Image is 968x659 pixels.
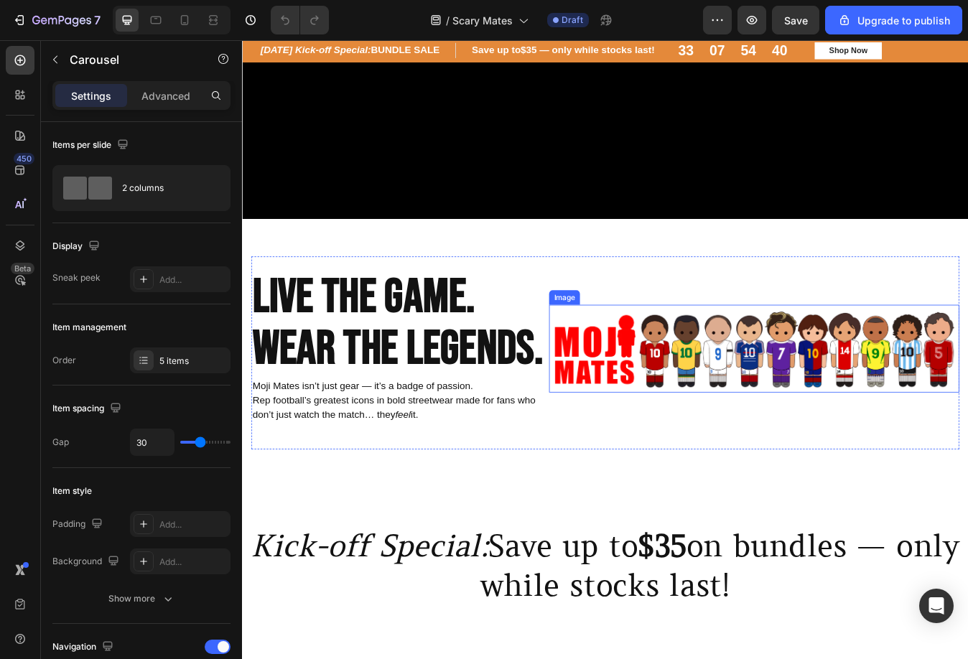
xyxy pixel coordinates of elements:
span: Scary Mates [452,13,513,28]
div: Add... [159,518,227,531]
div: 5 items [159,355,227,368]
div: Item spacing [52,399,124,419]
p: Rep football’s greatest icons in bold streetwear made for fans who don’t just watch the match… th... [12,419,357,454]
div: Order [52,354,76,367]
div: Item style [52,485,92,497]
div: Background [52,552,122,571]
i: Kick-off Special: [10,579,292,623]
div: Add... [159,274,227,286]
div: Upgrade to publish [837,13,950,28]
i: feel [182,439,200,451]
strong: $35 [470,579,527,623]
span: Live The Game. Wear The Legends. [12,271,357,401]
span: Draft [562,14,583,27]
button: Save [772,6,819,34]
button: 7 [6,6,107,34]
button: Show more [52,586,231,612]
button: Upgrade to publish [825,6,962,34]
div: Gap [52,436,69,449]
p: Settings [71,88,111,103]
div: Open Intercom Messenger [919,589,954,623]
p: 7 [94,11,101,29]
input: Auto [131,429,174,455]
div: Padding [52,515,106,534]
iframe: Design area [242,40,968,659]
img: gempages_583137056935379929-e8b0f0d6-6ee2-478c-ab89-b61aba1cc5a4.png [364,314,851,419]
div: Beta [11,263,34,274]
div: Undo/Redo [271,6,329,34]
div: Shop Now [697,6,743,20]
div: 450 [14,153,34,164]
div: Navigation [52,637,116,657]
span: / [446,13,450,28]
div: Image [367,299,398,312]
button: Shop Now [679,3,760,23]
p: Carousel [70,51,192,68]
p: Moji Mates isn’t just gear — it’s a badge of passion. [12,402,357,419]
div: Items per slide [52,136,131,155]
div: Display [52,237,103,256]
div: Show more [108,592,175,606]
div: 2 columns [122,172,210,205]
div: Item management [52,321,126,334]
span: Save [784,14,808,27]
p: Advanced [141,88,190,103]
div: Add... [159,556,227,569]
div: Sneak peek [52,271,101,284]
